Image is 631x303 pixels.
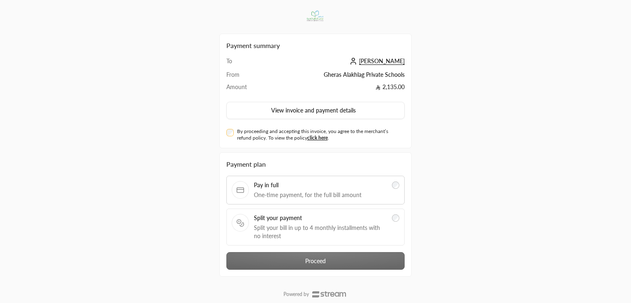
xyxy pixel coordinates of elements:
td: From [226,71,263,83]
td: Amount [226,83,263,95]
img: Company Logo [302,5,329,27]
input: Split your paymentSplit your bill in up to 4 monthly installments with no interest [392,214,399,222]
a: [PERSON_NAME] [348,57,405,64]
span: Split your bill in up to 4 monthly installments with no interest [254,224,387,240]
span: One-time payment, for the full bill amount [254,191,387,199]
span: Pay in full [254,181,387,189]
button: View invoice and payment details [226,102,405,119]
td: To [226,57,263,71]
input: Pay in fullOne-time payment, for the full bill amount [392,181,399,189]
a: click here [307,135,328,141]
span: Split your payment [254,214,387,222]
p: Powered by [283,291,309,298]
h2: Payment summary [226,41,405,50]
td: 2,135.00 [263,83,405,95]
td: Gheras Alakhlag Private Schools [263,71,405,83]
div: Payment plan [226,159,405,169]
span: [PERSON_NAME] [359,57,405,65]
label: By proceeding and accepting this invoice, you agree to the merchant’s refund policy. To view the ... [237,128,401,141]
